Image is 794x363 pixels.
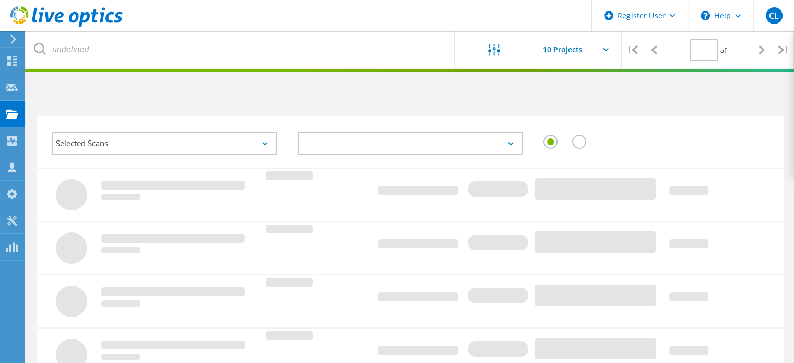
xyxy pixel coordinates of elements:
[701,11,710,20] svg: \n
[769,11,779,20] span: CL
[10,22,123,29] a: Live Optics Dashboard
[52,132,277,155] div: Selected Scans
[622,31,643,68] div: |
[773,31,794,68] div: |
[26,31,455,68] input: undefined
[720,46,726,55] span: of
